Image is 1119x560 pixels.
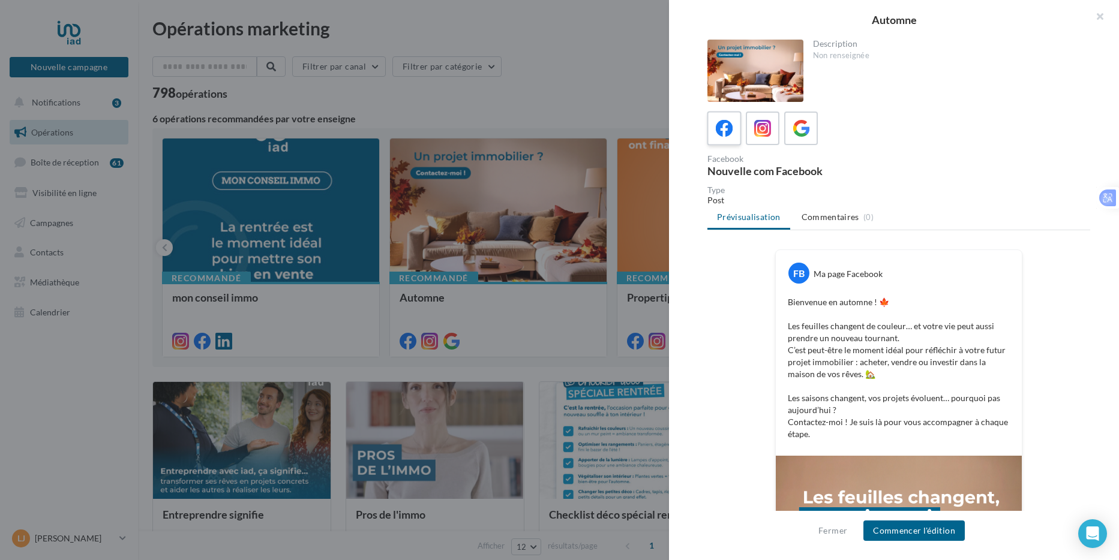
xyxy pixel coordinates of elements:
[788,263,809,284] div: FB
[813,50,1081,61] div: Non renseignée
[788,296,1010,440] p: Bienvenue en automne ! 🍁 Les feuilles changent de couleur… et votre vie peut aussi prendre un nou...
[1078,519,1107,548] div: Open Intercom Messenger
[707,155,894,163] div: Facebook
[863,520,965,541] button: Commencer l'édition
[814,523,852,538] button: Fermer
[802,211,859,223] span: Commentaires
[863,212,874,222] span: (0)
[688,14,1100,25] div: Automne
[814,268,883,280] div: Ma page Facebook
[707,194,1090,206] div: Post
[707,165,894,176] div: Nouvelle com Facebook
[813,40,1081,48] div: Description
[707,186,1090,194] div: Type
